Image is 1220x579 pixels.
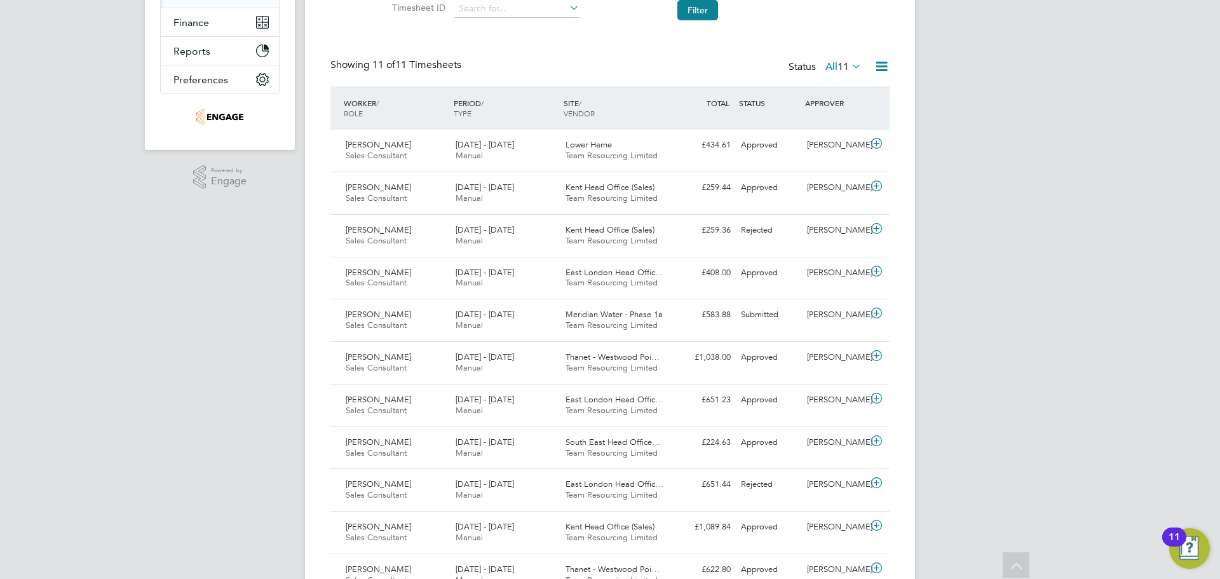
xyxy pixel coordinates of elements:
span: Team Resourcing Limited [566,320,658,330]
div: £259.36 [670,220,736,241]
span: [PERSON_NAME] [346,309,411,320]
span: / [376,98,379,108]
span: Sales Consultant [346,362,407,373]
span: [PERSON_NAME] [346,224,411,235]
span: Sales Consultant [346,405,407,416]
span: Team Resourcing Limited [566,489,658,500]
div: £408.00 [670,262,736,283]
span: [DATE] - [DATE] [456,479,514,489]
span: East London Head Offic… [566,267,663,278]
span: Lower Herne [566,139,612,150]
span: [DATE] - [DATE] [456,267,514,278]
span: Kent Head Office (Sales) [566,521,654,532]
span: Kent Head Office (Sales) [566,224,654,235]
span: Team Resourcing Limited [566,405,658,416]
div: [PERSON_NAME] [802,220,868,241]
div: Approved [736,432,802,453]
span: Team Resourcing Limited [566,193,658,203]
span: Team Resourcing Limited [566,150,658,161]
div: [PERSON_NAME] [802,517,868,538]
span: [PERSON_NAME] [346,139,411,150]
div: Approved [736,135,802,156]
span: [DATE] - [DATE] [456,309,514,320]
span: Sales Consultant [346,489,407,500]
span: [DATE] - [DATE] [456,394,514,405]
a: Go to home page [160,107,280,127]
span: Manual [456,193,483,203]
span: Meridian Water - Phase 1a [566,309,663,320]
div: [PERSON_NAME] [802,432,868,453]
span: Team Resourcing Limited [566,235,658,246]
span: [PERSON_NAME] [346,267,411,278]
div: [PERSON_NAME] [802,135,868,156]
div: Approved [736,262,802,283]
span: Sales Consultant [346,532,407,543]
span: TOTAL [707,98,729,108]
span: 11 Timesheets [372,58,461,71]
span: [DATE] - [DATE] [456,521,514,532]
span: Team Resourcing Limited [566,532,658,543]
span: Thanet - Westwood Poi… [566,564,660,575]
div: Approved [736,517,802,538]
span: [DATE] - [DATE] [456,139,514,150]
div: Approved [736,177,802,198]
div: STATUS [736,92,802,114]
span: [PERSON_NAME] [346,351,411,362]
span: Sales Consultant [346,193,407,203]
span: 11 [837,60,849,73]
span: [DATE] - [DATE] [456,437,514,447]
div: APPROVER [802,92,868,114]
span: [PERSON_NAME] [346,182,411,193]
div: £1,089.84 [670,517,736,538]
span: Manual [456,150,483,161]
span: [DATE] - [DATE] [456,564,514,575]
label: All [825,60,862,73]
span: [PERSON_NAME] [346,437,411,447]
span: 11 of [372,58,395,71]
div: £434.61 [670,135,736,156]
span: [PERSON_NAME] [346,564,411,575]
span: Manual [456,447,483,458]
span: Manual [456,277,483,288]
div: [PERSON_NAME] [802,177,868,198]
div: [PERSON_NAME] [802,262,868,283]
span: Team Resourcing Limited [566,447,658,458]
span: Finance [173,17,209,29]
span: [DATE] - [DATE] [456,182,514,193]
span: South East Head Office… [566,437,660,447]
span: / [481,98,484,108]
span: VENDOR [564,108,595,118]
span: East London Head Offic… [566,394,663,405]
button: Open Resource Center, 11 new notifications [1169,528,1210,569]
span: Manual [456,532,483,543]
span: Kent Head Office (Sales) [566,182,654,193]
div: 11 [1169,537,1180,554]
span: / [579,98,581,108]
span: Reports [173,45,210,57]
button: Finance [161,8,279,36]
span: Manual [456,405,483,416]
div: Approved [736,347,802,368]
div: £224.63 [670,432,736,453]
button: Preferences [161,65,279,93]
span: Manual [456,362,483,373]
span: East London Head Offic… [566,479,663,489]
div: Status [789,58,864,76]
span: Engage [211,176,247,187]
div: [PERSON_NAME] [802,304,868,325]
div: Showing [330,58,464,72]
div: £583.88 [670,304,736,325]
div: Rejected [736,220,802,241]
span: Sales Consultant [346,320,407,330]
span: Powered by [211,165,247,176]
div: PERIOD [451,92,560,125]
span: [PERSON_NAME] [346,521,411,532]
span: [DATE] - [DATE] [456,351,514,362]
div: £651.44 [670,474,736,495]
span: Preferences [173,74,228,86]
span: [PERSON_NAME] [346,394,411,405]
div: SITE [560,92,670,125]
span: [DATE] - [DATE] [456,224,514,235]
a: Powered byEngage [193,165,247,189]
span: Team Resourcing Limited [566,277,658,288]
